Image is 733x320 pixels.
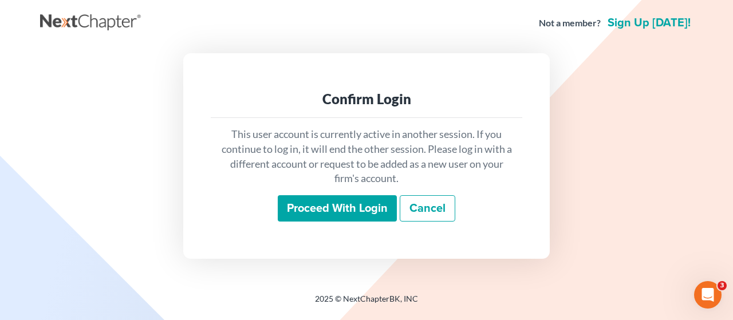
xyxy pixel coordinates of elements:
[220,90,513,108] div: Confirm Login
[605,17,693,29] a: Sign up [DATE]!
[220,127,513,186] p: This user account is currently active in another session. If you continue to log in, it will end ...
[539,17,601,30] strong: Not a member?
[278,195,397,222] input: Proceed with login
[694,281,722,309] iframe: Intercom live chat
[40,293,693,314] div: 2025 © NextChapterBK, INC
[400,195,455,222] a: Cancel
[718,281,727,290] span: 3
